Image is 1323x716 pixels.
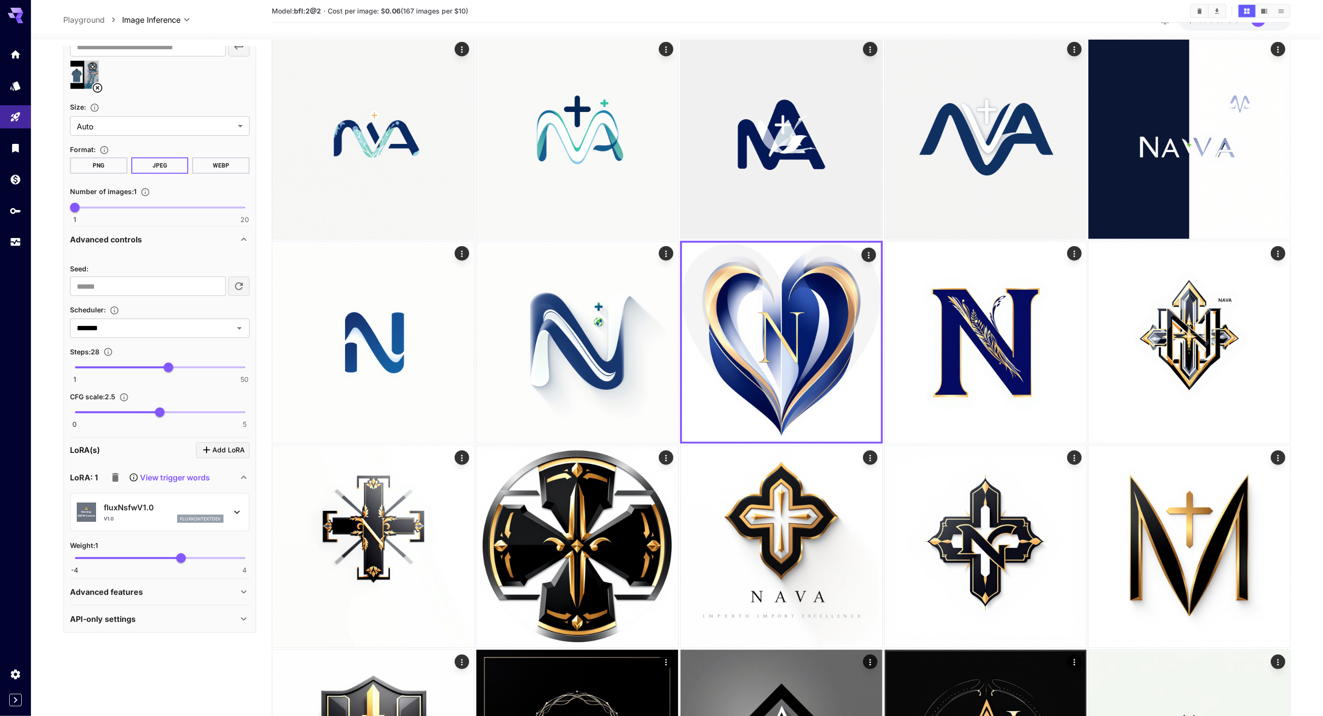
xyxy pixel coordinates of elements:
img: Z [681,446,882,647]
span: Number of images : 1 [70,187,137,196]
div: Actions [863,42,877,56]
button: Open [233,322,246,335]
nav: breadcrumb [63,14,122,26]
p: LoRA(s) [70,444,100,456]
div: API-only settings [70,607,250,631]
div: Actions [455,655,469,669]
span: Auto [77,121,234,132]
div: Actions [861,248,876,262]
button: Select the method used to control the image generation process. Different schedulers influence ho... [106,306,123,315]
button: PNG [70,157,127,174]
div: Advanced controls [70,251,250,428]
span: Format : [70,145,96,154]
div: Actions [863,655,877,669]
div: Actions [455,42,469,56]
button: Adjusts how closely the generated image aligns with the input prompt. A higher value enforces str... [115,393,133,402]
button: JPEG [131,157,189,174]
div: Advanced controls [70,228,250,251]
div: Actions [1271,42,1285,56]
span: Size : [70,103,86,111]
span: NSFW Content [78,514,95,518]
span: Steps : 28 [70,348,99,356]
span: 0 [72,420,77,429]
p: Advanced features [70,586,143,598]
div: LoRA: 1View trigger words [70,466,250,489]
img: 2Q== [272,241,474,443]
img: 9k= [1088,37,1290,239]
div: API Keys [10,205,21,217]
div: Clear ImagesDownload All [1190,4,1226,18]
button: Clear Images [1191,5,1208,17]
img: Z [682,243,881,442]
span: 50 [240,375,249,384]
span: Scheduler : [70,306,106,314]
button: Show images in video view [1256,5,1273,17]
span: 20 [240,215,249,225]
div: Actions [658,246,673,261]
div: Actions [658,450,673,465]
span: CFG scale : 2.5 [70,393,115,401]
span: 4 [242,565,247,575]
span: Model: [272,7,321,15]
p: fluxNsfwV1.0 [104,502,223,513]
button: Expand sidebar [9,694,22,706]
div: Actions [658,42,673,56]
img: 2Q== [476,446,678,647]
img: 2Q== [885,241,1086,443]
div: ⚠️Warning:NSFW ContentfluxNsfwV1.0V1.0fluxkontextdev [77,498,243,527]
div: Advanced features [70,580,250,604]
div: Usage [10,236,21,248]
p: API-only settings [70,613,136,625]
div: Actions [1271,655,1285,669]
span: 1 [73,215,76,225]
button: Set the number of denoising steps used to refine the image. More steps typically lead to higher q... [99,347,117,357]
p: View trigger words [140,472,210,483]
p: V1.0 [104,515,114,522]
p: · [323,5,326,17]
div: Library [10,142,21,154]
img: Z [272,446,474,647]
img: 9k= [681,37,882,239]
div: Show images in grid viewShow images in video viewShow images in list view [1238,4,1291,18]
p: fluxkontextdev [180,516,221,522]
div: Actions [658,655,673,669]
p: Advanced controls [70,234,142,245]
div: Actions [1067,42,1081,56]
span: $4.99 [1188,16,1210,24]
span: 1 [73,375,76,384]
button: WEBP [192,157,250,174]
span: Cost per image: $ (167 images per $10) [328,7,469,15]
img: 9k= [1088,241,1290,443]
img: 9k= [476,241,678,443]
img: 9k= [1088,446,1290,647]
b: 0.06 [386,7,401,15]
p: LoRA: 1 [70,472,98,483]
span: Add LoRA [212,444,245,456]
div: Actions [1271,246,1285,261]
button: View trigger words [129,472,210,483]
button: Download All [1209,5,1226,17]
span: Weight : 1 [70,541,98,549]
span: ⚠️ [85,507,88,511]
div: Actions [1271,450,1285,465]
button: Click to add LoRA [196,442,250,458]
a: Playground [63,14,105,26]
button: Show images in list view [1273,5,1290,17]
button: Specify how many images to generate in a single request. Each image generation will be charged se... [137,187,154,197]
div: Wallet [10,173,21,185]
div: Actions [455,246,469,261]
div: Playground [10,111,21,123]
button: Adjust the dimensions of the generated image by specifying its width and height in pixels, or sel... [86,103,103,112]
span: 5 [243,420,247,429]
button: Choose the file format for the output image. [96,145,113,155]
div: Home [10,48,21,60]
div: Actions [1067,246,1081,261]
span: Warning: [81,510,92,514]
span: Seed : [70,265,88,273]
span: Image Inference [122,14,181,26]
b: bfl:2@2 [294,7,321,15]
img: Z [885,37,1086,239]
img: 9k= [272,37,474,239]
